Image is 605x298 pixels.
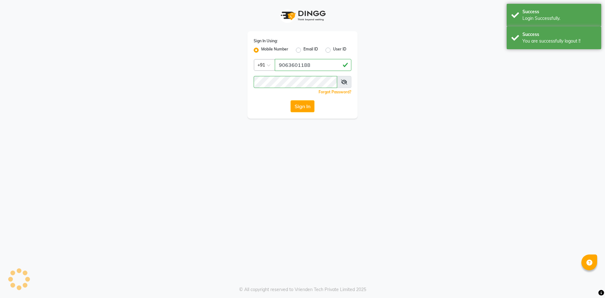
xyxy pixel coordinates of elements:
button: Sign In [291,100,314,112]
div: Login Successfully. [522,15,596,22]
div: Success [522,9,596,15]
input: Username [275,59,351,71]
label: Email ID [303,46,318,54]
label: User ID [333,46,346,54]
label: Mobile Number [261,46,288,54]
div: You are successfully logout !! [522,38,596,44]
input: Username [254,76,337,88]
label: Sign In Using: [254,38,278,44]
img: logo1.svg [277,6,328,25]
a: Forgot Password? [319,90,351,94]
div: Success [522,31,596,38]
